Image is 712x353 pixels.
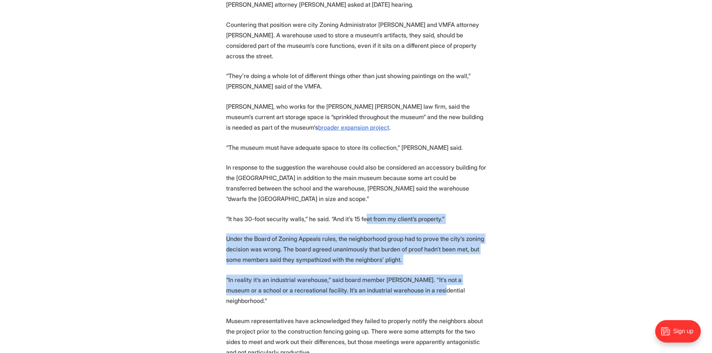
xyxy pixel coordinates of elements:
p: Under the Board of Zoning Appeals rules, the neighborhood group had to prove the city’s zoning de... [226,233,486,265]
p: Countering that position were city Zoning Administrator [PERSON_NAME] and VMFA attorney [PERSON_N... [226,19,486,61]
p: [PERSON_NAME], who works for the [PERSON_NAME] [PERSON_NAME] law firm, said the museum’s current ... [226,101,486,133]
p: In response to the suggestion the warehouse could also be considered an accessory building for th... [226,162,486,204]
a: broader expansion project [318,124,389,131]
p: “The museum must have adequate space to store its collection,” [PERSON_NAME] said. [226,142,486,153]
p: “It has 30-foot security walls,” he said. “And it’s 15 feet from my client’s property.” [226,214,486,224]
iframe: portal-trigger [649,316,712,353]
p: “In reality it’s an industrial warehouse,” said board member [PERSON_NAME]. "It’s not a museum or... [226,275,486,306]
p: “They’re doing a whole lot of different things other than just showing paintings on the wall,” [P... [226,71,486,92]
